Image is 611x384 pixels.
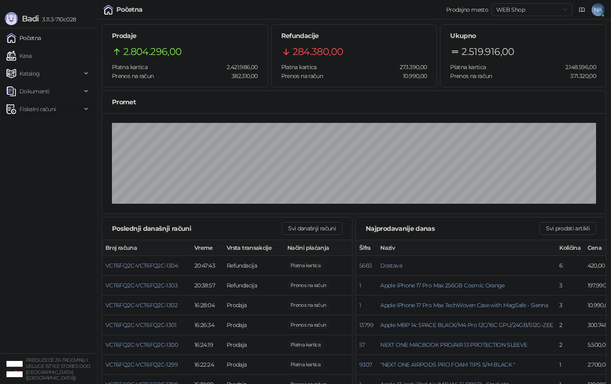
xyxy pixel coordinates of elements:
span: Dokumenti [19,83,49,99]
button: NEXT ONE MACBOOK PRO/AIR 13 PROTECTION SLEEVE [380,341,527,348]
td: 20:38:57 [191,276,223,295]
span: Prenos na račun [112,72,154,80]
h5: Ukupno [450,31,596,41]
img: 64x64-companyLogo-77b92cf4-9946-4f36-9751-bf7bb5fd2c7d.png [6,361,23,377]
a: Dokumentacija [575,3,588,16]
button: VCT6FQ2C-VCT6FQ2C-1300 [105,341,178,348]
span: 2.421.986,00 [221,63,257,72]
button: 1 [359,282,361,289]
button: Apple MBP 14: SPACE BLACK/M4 Pro 12C/16C GPU/24GB/512G-ZEE [380,321,553,329]
td: Prodaja [223,315,284,335]
td: 20:47:43 [191,256,223,276]
td: 16:24:19 [191,335,223,355]
span: 3.500,00 [287,261,324,270]
span: Prenos na račun [281,72,323,80]
button: 1 [359,302,361,309]
button: VCT6FQ2C-VCT6FQ2C-1301 [105,321,176,329]
span: WEB Shop [496,4,567,16]
span: 371.320,00 [565,72,596,80]
td: 16:26:34 [191,315,223,335]
button: Svi današnji računi [282,222,342,235]
th: Broj računa [102,240,191,256]
button: VCT6FQ2C-VCT6FQ2C-1303 [105,282,177,289]
span: 2.804.296,00 [123,44,181,59]
button: VCT6FQ2C-VCT6FQ2C-1304 [105,262,178,269]
span: 3.11.3-710c028 [39,16,76,23]
td: 2 [556,315,584,335]
button: Apple iPhone 17 Pro Max TechWoven Case with MagSafe - Sienna [380,302,548,309]
span: Badi [22,14,39,23]
div: Poslednji današnji računi [112,224,282,234]
th: Vreme [191,240,223,256]
button: 5683 [359,262,372,269]
h5: Refundacije [281,31,427,41]
img: Logo [5,12,18,25]
td: Prodaja [223,355,284,375]
span: 382.310,00 [226,72,258,80]
div: Prodajno mesto [446,7,488,13]
button: Dostava [380,262,402,269]
td: Prodaja [223,335,284,355]
button: 9307 [359,361,372,368]
span: Fiskalni računi [19,101,56,117]
button: Svi prodati artikli [539,222,596,235]
span: Katalog [19,65,40,82]
button: 13799 [359,321,374,329]
span: Platna kartica [281,63,317,71]
td: 2 [556,335,584,355]
button: "NEXT ONE AIRPODS PRO FOAM TIPS S/M BLACK " [380,361,515,368]
td: 16:28:04 [191,295,223,315]
div: Promet [112,97,596,107]
span: 273.390,00 [394,63,427,72]
span: 10.990,00 [287,281,329,290]
th: Načini plaćanja [284,240,365,256]
td: Refundacija [223,256,284,276]
button: Apple iPhone 17 Pro Max 256GB Cosmic Orange [380,282,504,289]
td: 16:22:24 [191,355,223,375]
span: 128.990,00 [287,340,324,349]
span: 120.900,00 [287,301,329,310]
span: 10.990,00 [397,72,427,80]
span: 5.920,00 [287,321,329,329]
span: 53.900,00 [287,360,324,369]
span: 2.148.596,00 [560,63,596,72]
th: Vrsta transakcije [223,240,284,256]
span: NA [592,3,605,16]
td: Refundacija [223,276,284,295]
td: 3 [556,276,584,295]
small: PREDUZEĆE ZA TRGOVINU I USLUGE ISTYLE STORES DOO [GEOGRAPHIC_DATA] ([GEOGRAPHIC_DATA]) [26,357,91,381]
div: Početna [116,6,143,13]
th: Naziv [377,240,556,256]
td: 1 [556,355,584,375]
a: Kasa [6,48,32,64]
div: Najprodavanije danas [366,224,539,234]
button: 57 [359,341,365,348]
span: Prenos na račun [450,72,492,80]
span: 2.519.916,00 [461,44,514,59]
span: 284.380,00 [293,44,343,59]
th: Šifra [356,240,377,256]
td: 6 [556,256,584,276]
h5: Prodaje [112,31,258,41]
span: Platna kartica [112,63,147,71]
td: 3 [556,295,584,315]
a: Početna [6,30,41,46]
span: Platna kartica [450,63,486,71]
button: VCT6FQ2C-VCT6FQ2C-1299 [105,361,178,368]
button: VCT6FQ2C-VCT6FQ2C-1302 [105,302,177,309]
td: Prodaja [223,295,284,315]
th: Količina [556,240,584,256]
